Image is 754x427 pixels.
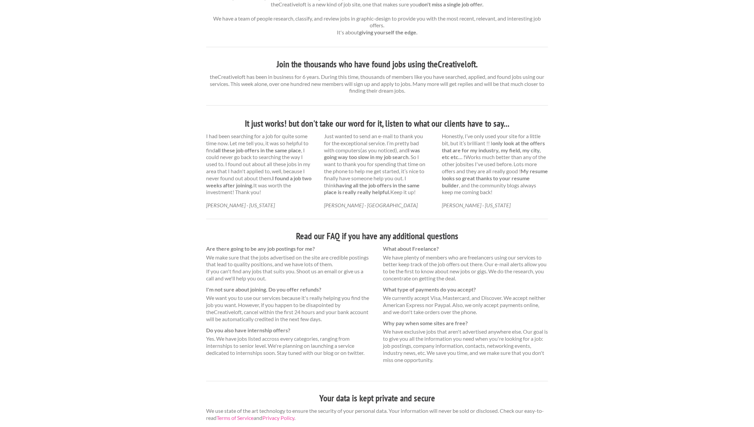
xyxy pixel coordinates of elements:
dd: Yes. We have jobs listed accross every categories, ranging from internships to senior level. We'r... [206,335,371,356]
dt: Do you also have internship offers? [206,327,371,334]
strong: all these job offers in the same place [215,147,301,153]
dd: We have exclusive jobs that aren't advertised anywhere else. Our goal is to give you all the info... [383,328,548,363]
p: I had been searching for a job for quite some time now. Let me tell you, it was so helpful to fin... [206,133,312,196]
p: Honestly, I’ve only used your site for a little bit, but it’s brilliant !! I Works much better th... [442,133,548,196]
strong: only look at the offers that are for my industry, my field, my city, etc etc… ! [442,140,545,160]
p: We use state of the art technology to ensure the security of your personal data. Your information... [206,407,548,422]
dd: We make sure that the jobs advertised on the site are credible postings that lead to quality posi... [206,254,371,282]
cite: [PERSON_NAME] - [US_STATE] [206,202,275,208]
h3: Join the thousands who have found jobs using theCreativeloft. [206,58,548,71]
strong: I was going way too slow in my job search [324,147,420,160]
p: Just wanted to send an e-mail to thank you for the exceptional service. I’m pretty bad with compu... [324,133,430,196]
dt: What type of payments do you accept? [383,286,548,293]
h3: Your data is kept private and secure [206,392,548,405]
dt: Why pay when some sites are free? [383,320,548,327]
dd: We want you to use our services because it's really helping you find the job you want. However, i... [206,295,371,323]
dt: What about Freelance? [383,245,548,252]
strong: I found a job two weeks after joining. [206,175,312,188]
strong: My resume looks so great thanks to your resume builder [442,168,548,188]
h3: Read our FAQ if you have any additional questions [206,230,548,243]
strong: giving yourself the edge. [359,29,418,35]
dd: We have plenty of members who are freelancers using our services to better keep track of the job ... [383,254,548,282]
strong: don't miss a single job offer. [419,1,484,7]
dt: Are there going to be any job postings for me? [206,245,371,252]
dt: I'm not sure about joining. Do you offer refunds? [206,286,371,293]
h3: It just works! but don't take our word for it, listen to what our clients have to say... [206,117,548,130]
cite: [PERSON_NAME] - [GEOGRAPHIC_DATA] [324,202,418,208]
a: Terms of Service [217,415,254,421]
cite: [PERSON_NAME] - [US_STATE] [442,202,511,208]
strong: having all the job offers in the same place is really really helpful. [324,182,420,195]
p: theCreativeloft has been in business for 6 years. During this time, thousands of members like you... [206,73,548,94]
dd: We currently accept Visa, Mastercard, and Discover. We accept neither American Express nor Paypal... [383,295,548,315]
a: Privacy Policy [262,415,294,421]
